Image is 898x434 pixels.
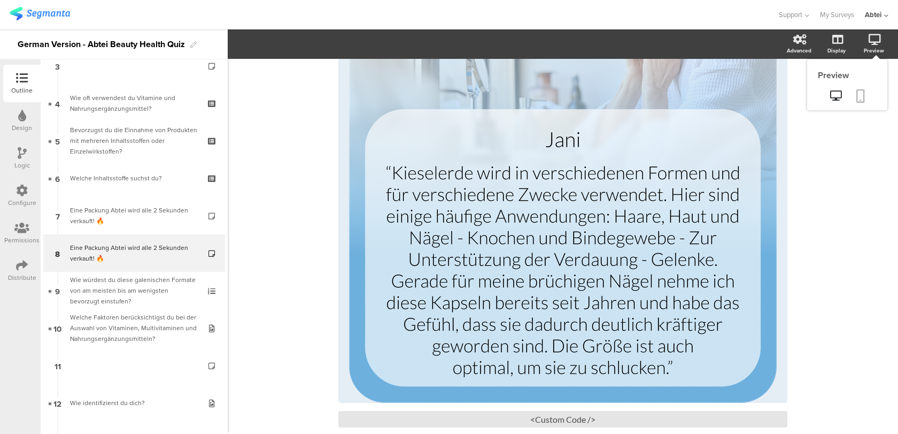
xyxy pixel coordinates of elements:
[53,397,61,409] span: 12
[55,97,60,109] span: 4
[70,275,198,307] div: Wie würdest du diese galenischen Formate von am meisten bis am wenigsten bevorzugt einstufen?
[55,60,60,72] span: 3
[43,197,225,234] a: 7 Eine Packung Abtei wird alle 2 Sekunden verkauft! 🔥
[70,398,198,408] div: Wie identifizierst du dich?
[53,322,61,334] span: 10
[55,285,60,296] span: 9
[779,10,802,20] span: Support
[55,135,60,147] span: 5
[43,234,225,272] a: 8 Eine Packung Abtei wird alle 2 Sekunden verkauft! 🔥
[43,85,225,122] a: 4 Wie oft verwendest du Vitamine und Nahrungsergänzungsmittel?
[70,125,198,157] div: Bevorzugst du die Einnahme von Produkten mit mehreren Inhaltsstoffen oder Einzelwirkstoffen?
[55,360,61,371] span: 11
[8,198,36,208] div: Configure
[43,309,225,347] a: 10 Welche Faktoren berücksichtigst du bei der Auswahl von Vitaminen, Multivitaminen und Nahrungse...
[70,173,198,184] div: Welche Inhaltsstoffe suchst du?
[70,242,198,264] div: Eine Packung Abtei wird alle 2 Sekunden verkauft! 🔥
[70,205,198,226] div: Eine Packung Abtei wird alle 2 Sekunden verkauft! 🔥
[70,93,198,114] div: Wie oft verwendest du Vitamine und Nahrungsergänzungsmittel?
[55,172,60,184] span: 6
[14,161,30,170] div: Logic
[827,47,846,55] div: Display
[807,69,887,81] div: Preview
[11,86,33,95] div: Outline
[43,159,225,197] a: 6 Welche Inhaltsstoffe suchst du?
[55,247,60,259] span: 8
[8,273,36,283] div: Distribute
[43,122,225,159] a: 5 Bevorzugst du die Einnahme von Produkten mit mehreren Inhaltsstoffen oder Einzelwirkstoffen?
[338,411,787,428] div: <Custom Code />
[787,47,811,55] div: Advanced
[43,384,225,422] a: 12 Wie identifizierst du dich?
[56,210,60,222] span: 7
[43,347,225,384] a: 11
[70,312,198,344] div: Welche Faktoren berücksichtigst du bei der Auswahl von Vitaminen, Multivitaminen und Nahrungsergä...
[864,47,884,55] div: Preview
[43,272,225,309] a: 9 Wie würdest du diese galenischen Formate von am meisten bis am wenigsten bevorzugt einstufen?
[18,36,185,53] div: German Version - Abtei Beauty Health Quiz
[12,123,32,133] div: Design
[43,47,225,85] a: 3
[865,10,881,20] div: Abtei
[4,235,40,245] div: Permissions
[10,7,70,20] img: segmanta logo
